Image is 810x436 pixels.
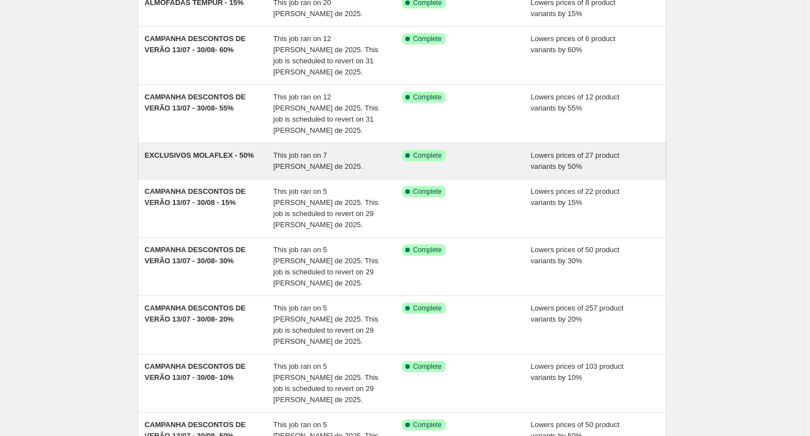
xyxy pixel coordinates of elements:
[413,245,441,254] span: Complete
[145,304,246,323] span: CAMPANHA DESCONTOS DE VERÃO 13/07 - 30/08- 20%
[531,151,620,171] span: Lowers prices of 27 product variants by 50%
[145,93,246,112] span: CAMPANHA DESCONTOS DE VERÃO 13/07 - 30/08- 55%
[145,187,246,207] span: CAMPANHA DESCONTOS DE VERÃO 13/07 - 30/08 - 15%
[413,362,441,371] span: Complete
[531,93,620,112] span: Lowers prices of 12 product variants by 55%
[274,151,363,171] span: This job ran on 7 [PERSON_NAME] de 2025.
[413,151,441,160] span: Complete
[145,151,254,159] span: EXCLUSIVOS MOLAFLEX - 50%
[274,245,379,287] span: This job ran on 5 [PERSON_NAME] de 2025. This job is scheduled to revert on 29 [PERSON_NAME] de 2...
[145,34,246,54] span: CAMPANHA DESCONTOS DE VERÃO 13/07 - 30/08- 60%
[274,362,379,404] span: This job ran on 5 [PERSON_NAME] de 2025. This job is scheduled to revert on 29 [PERSON_NAME] de 2...
[413,187,441,196] span: Complete
[145,362,246,382] span: CAMPANHA DESCONTOS DE VERÃO 13/07 - 30/08- 10%
[413,93,441,102] span: Complete
[531,187,620,207] span: Lowers prices of 22 product variants by 15%
[531,304,624,323] span: Lowers prices of 257 product variants by 20%
[413,304,441,313] span: Complete
[531,362,624,382] span: Lowers prices of 103 product variants by 10%
[531,245,620,265] span: Lowers prices of 50 product variants by 30%
[413,34,441,43] span: Complete
[531,34,615,54] span: Lowers prices of 6 product variants by 60%
[274,187,379,229] span: This job ran on 5 [PERSON_NAME] de 2025. This job is scheduled to revert on 29 [PERSON_NAME] de 2...
[274,34,379,76] span: This job ran on 12 [PERSON_NAME] de 2025. This job is scheduled to revert on 31 [PERSON_NAME] de ...
[145,245,246,265] span: CAMPANHA DESCONTOS DE VERÃO 13/07 - 30/08- 30%
[274,304,379,345] span: This job ran on 5 [PERSON_NAME] de 2025. This job is scheduled to revert on 29 [PERSON_NAME] de 2...
[274,93,379,134] span: This job ran on 12 [PERSON_NAME] de 2025. This job is scheduled to revert on 31 [PERSON_NAME] de ...
[413,420,441,429] span: Complete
